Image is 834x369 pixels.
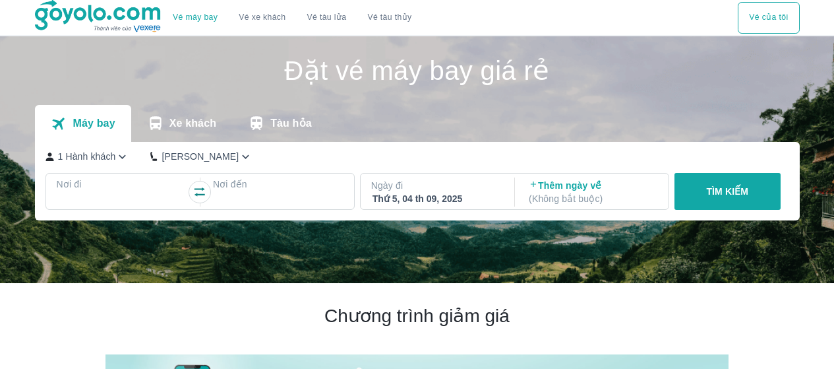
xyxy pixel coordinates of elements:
[674,173,781,210] button: TÌM KIẾM
[270,117,312,130] p: Tàu hỏa
[173,13,218,22] a: Vé máy bay
[105,304,729,328] h2: Chương trình giảm giá
[162,150,239,163] p: [PERSON_NAME]
[738,2,799,34] button: Vé của tôi
[706,185,748,198] p: TÌM KIẾM
[297,2,357,34] a: Vé tàu lửa
[150,150,253,164] button: [PERSON_NAME]
[45,150,130,164] button: 1 Hành khách
[162,2,422,34] div: choose transportation mode
[73,117,115,130] p: Máy bay
[529,179,657,205] p: Thêm ngày về
[738,2,799,34] div: choose transportation mode
[35,57,800,84] h1: Đặt vé máy bay giá rẻ
[372,192,500,205] div: Thứ 5, 04 th 09, 2025
[169,117,216,130] p: Xe khách
[213,178,343,191] p: Nơi đến
[529,192,657,205] p: ( Không bắt buộc )
[35,105,328,142] div: transportation tabs
[357,2,422,34] button: Vé tàu thủy
[371,179,502,192] p: Ngày đi
[58,150,116,163] p: 1 Hành khách
[57,178,187,191] p: Nơi đi
[239,13,285,22] a: Vé xe khách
